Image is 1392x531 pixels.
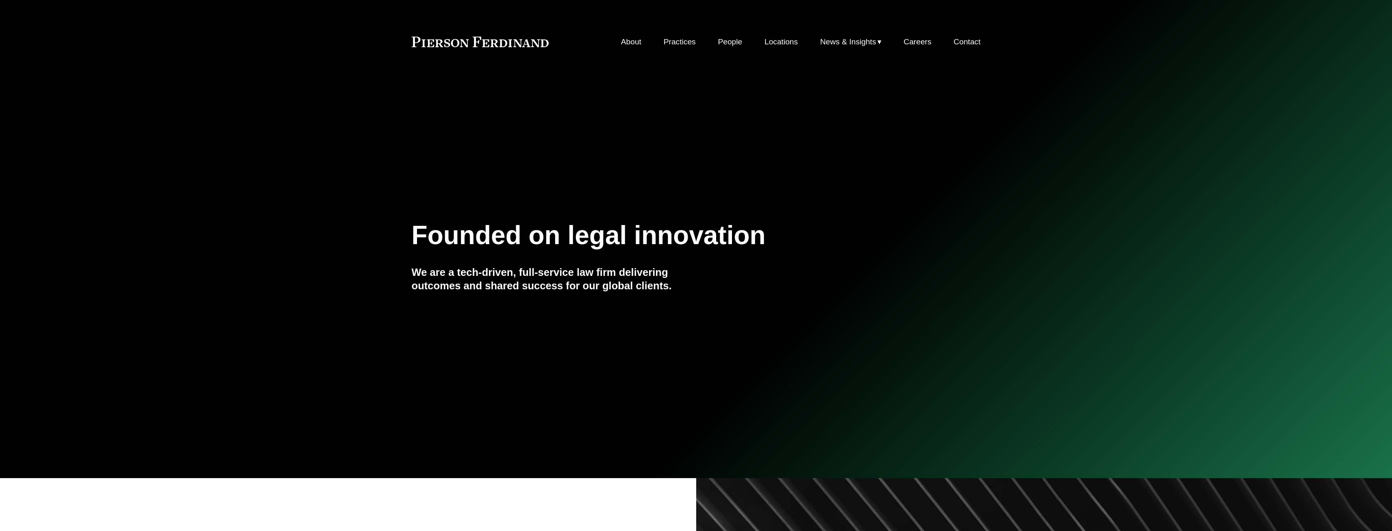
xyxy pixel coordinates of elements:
[412,266,696,292] h4: We are a tech-driven, full-service law firm delivering outcomes and shared success for our global...
[718,34,742,50] a: People
[903,34,931,50] a: Careers
[412,221,886,250] h1: Founded on legal innovation
[764,34,798,50] a: Locations
[820,34,882,50] a: folder dropdown
[820,35,876,49] span: News & Insights
[621,34,641,50] a: About
[953,34,980,50] a: Contact
[664,34,696,50] a: Practices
